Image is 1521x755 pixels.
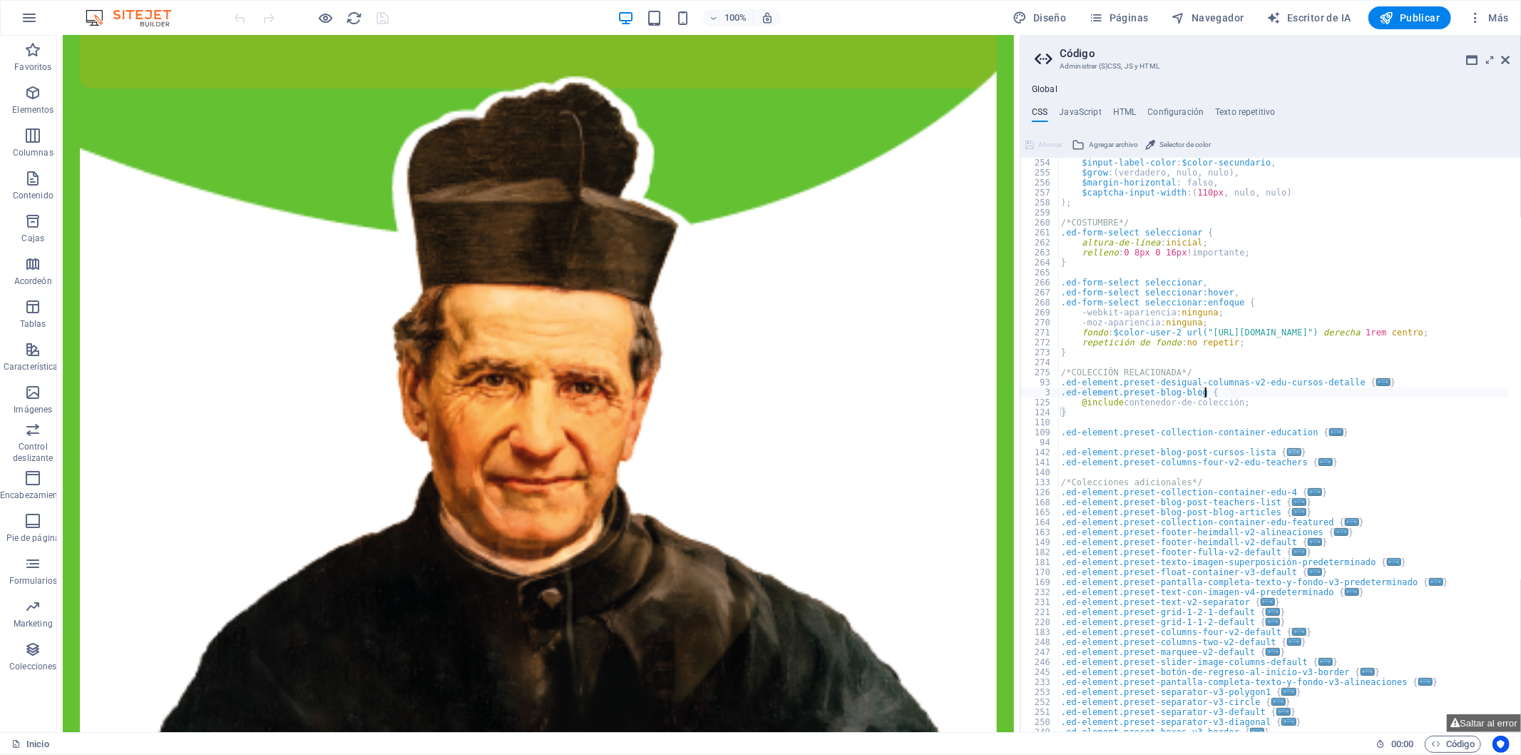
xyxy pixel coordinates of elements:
font: ... [1288,639,1304,649]
font: 220 [1035,617,1050,627]
font: Texto repetitivo [1215,107,1275,117]
font: 254 [1035,158,1050,168]
font: 93 [1040,377,1050,387]
font: Elementos [12,105,53,115]
font: ... [1346,520,1361,529]
font: 265 [1035,268,1050,278]
font: ... [1277,709,1293,719]
font: ... [1309,490,1324,500]
font: 109 [1035,427,1050,437]
font: Código [1060,47,1095,60]
font: 133 [1035,477,1050,487]
font: 124 [1035,407,1050,417]
font: 232 [1035,587,1050,597]
font: Publicar [1400,12,1440,24]
font: 264 [1035,258,1050,268]
font: Marketing [14,619,53,629]
font: 149 [1035,537,1050,547]
font: 126 [1035,487,1050,497]
font: ... [1293,549,1309,559]
a: Haga clic para cancelar la selección. Haga doble clic para abrir Páginas. [11,736,49,753]
button: Más [1463,6,1515,29]
font: 262 [1035,238,1050,248]
font: 3 [1045,387,1050,397]
button: recargar [346,9,363,26]
font: 257 [1035,188,1050,198]
font: 231 [1035,597,1050,607]
font: Cajas [22,233,45,243]
font: 273 [1035,348,1050,358]
font: 125 [1035,397,1050,407]
font: Páginas [1110,12,1149,24]
font: Colecciones [9,662,56,672]
font: 221 [1035,607,1050,617]
font: Administrar (S)CSS, JS y HTML [1060,62,1159,70]
font: ... [1272,699,1288,709]
font: 251 [1035,707,1050,717]
button: Diseño [1008,6,1072,29]
font: Configuración [1148,107,1204,117]
h6: Tiempo de sesión [1376,736,1414,753]
font: Global [1032,84,1057,94]
font: ... [1346,589,1361,599]
button: Selector de color [1143,136,1213,153]
font: Características [4,362,63,372]
font: Control deslizante [13,442,53,463]
font: 183 [1035,627,1050,637]
font: ... [1288,450,1304,460]
font: ... [1309,539,1324,549]
font: ... [1283,689,1299,699]
button: Centrados en el usuario [1492,736,1510,753]
font: ... [1388,559,1403,569]
font: 255 [1035,168,1050,178]
font: ... [1293,510,1309,520]
font: 249 [1035,727,1050,737]
font: ... [1267,649,1283,659]
font: Favoritos [14,62,51,72]
font: 181 [1035,557,1050,567]
button: Agregar archivo [1070,136,1140,153]
font: 272 [1035,338,1050,348]
i: Recargar página [347,10,363,26]
font: 164 [1035,517,1050,527]
font: 141 [1035,457,1050,467]
font: 248 [1035,637,1050,647]
font: 259 [1035,208,1050,218]
font: JavaScript [1060,107,1102,117]
button: Escritor de IA [1261,6,1357,29]
font: Acordeón [14,276,52,286]
font: 252 [1035,697,1050,707]
font: 00:00 [1391,739,1413,749]
button: Navegador [1166,6,1250,29]
button: Saltar al error [1447,714,1521,732]
font: Contenido [13,191,53,201]
font: ... [1267,609,1283,619]
i: Al cambiar el tamaño, se ajusta automáticamente el nivel de zoom para adaptarse al dispositivo el... [761,11,774,24]
font: 233 [1035,677,1050,687]
font: Columnas [13,148,53,158]
button: Código [1425,736,1481,753]
font: 271 [1035,328,1050,338]
font: 247 [1035,647,1050,657]
font: ... [1293,629,1309,639]
font: ... [1335,529,1351,539]
font: 245 [1035,667,1050,677]
font: 267 [1035,288,1050,298]
font: Código [1446,739,1475,749]
font: Formularios [9,576,57,586]
font: 100% [724,12,747,23]
font: HTML [1113,107,1137,117]
font: 256 [1035,178,1050,188]
font: Escritor de IA [1287,12,1351,24]
button: Páginas [1084,6,1154,29]
font: Navegador [1192,12,1244,24]
font: Más [1489,12,1509,24]
button: 100% [702,9,753,26]
font: ... [1267,619,1283,629]
font: 110 [1035,417,1050,427]
font: 170 [1035,567,1050,577]
font: Selector de color [1159,141,1211,148]
font: CSS [1032,107,1048,117]
font: 165 [1035,507,1050,517]
font: ... [1377,380,1393,390]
